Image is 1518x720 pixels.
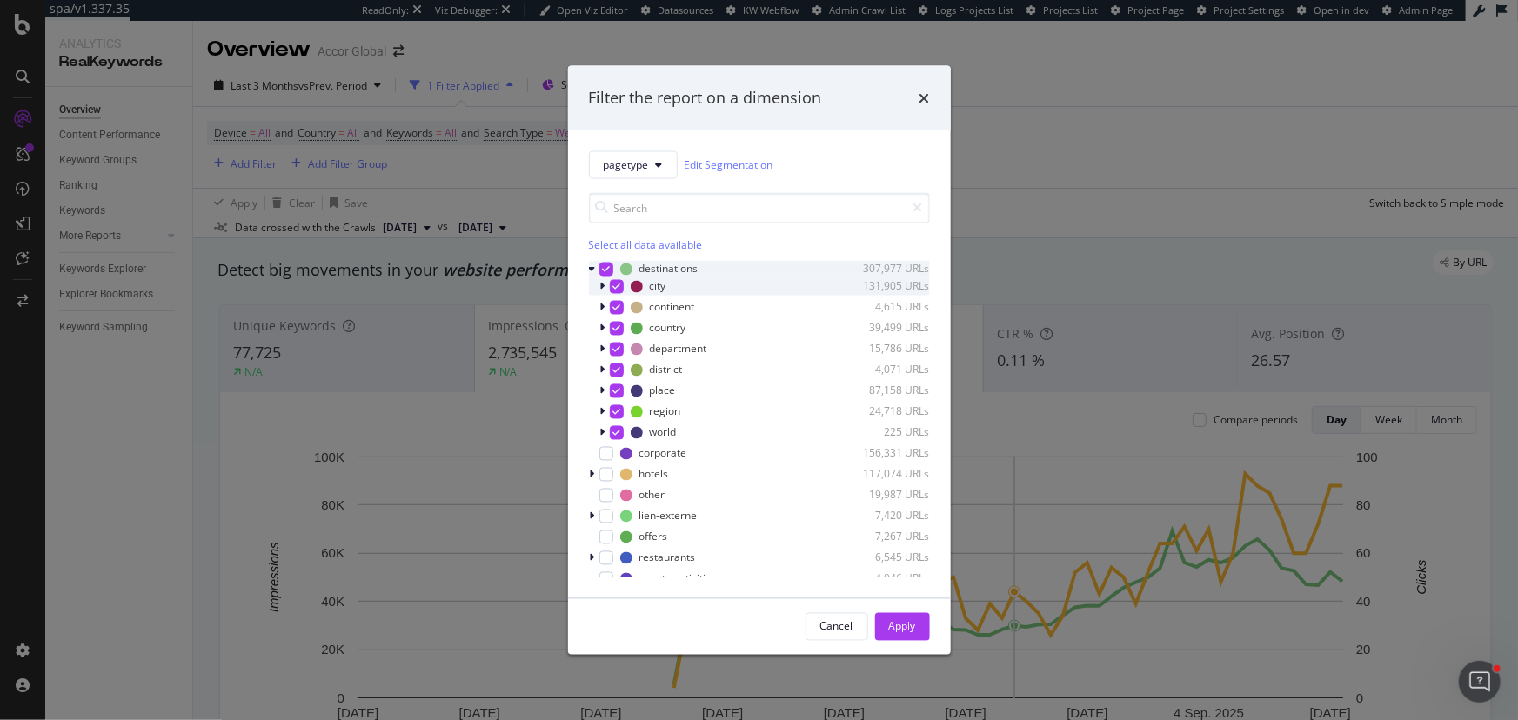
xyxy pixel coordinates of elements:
[845,550,930,565] div: 6,545 URLs
[845,571,930,586] div: 4,046 URLs
[639,262,699,277] div: destinations
[650,342,707,357] div: department
[845,404,930,419] div: 24,718 URLs
[650,300,695,315] div: continent
[845,279,930,294] div: 131,905 URLs
[589,87,822,110] div: Filter the report on a dimension
[806,612,868,640] button: Cancel
[650,363,683,377] div: district
[889,619,916,634] div: Apply
[589,150,678,178] button: pagetype
[845,363,930,377] div: 4,071 URLs
[685,156,773,174] a: Edit Segmentation
[919,87,930,110] div: times
[820,619,853,634] div: Cancel
[639,550,696,565] div: restaurants
[639,509,698,523] div: lien-externe
[639,488,665,503] div: other
[639,530,668,544] div: offers
[845,446,930,461] div: 156,331 URLs
[650,383,676,398] div: place
[845,467,930,482] div: 117,074 URLs
[589,192,930,223] input: Search
[650,279,666,294] div: city
[650,425,677,440] div: world
[845,425,930,440] div: 225 URLs
[845,530,930,544] div: 7,267 URLs
[845,383,930,398] div: 87,158 URLs
[568,66,951,655] div: modal
[650,404,681,419] div: region
[639,571,718,586] div: events-activities
[845,488,930,503] div: 19,987 URLs
[845,300,930,315] div: 4,615 URLs
[845,342,930,357] div: 15,786 URLs
[845,321,930,336] div: 39,499 URLs
[845,509,930,523] div: 7,420 URLs
[650,321,686,336] div: country
[639,467,669,482] div: hotels
[875,612,930,640] button: Apply
[604,157,649,172] span: pagetype
[639,446,687,461] div: corporate
[845,262,930,277] div: 307,977 URLs
[1459,661,1501,703] iframe: Intercom live chat
[589,237,930,251] div: Select all data available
